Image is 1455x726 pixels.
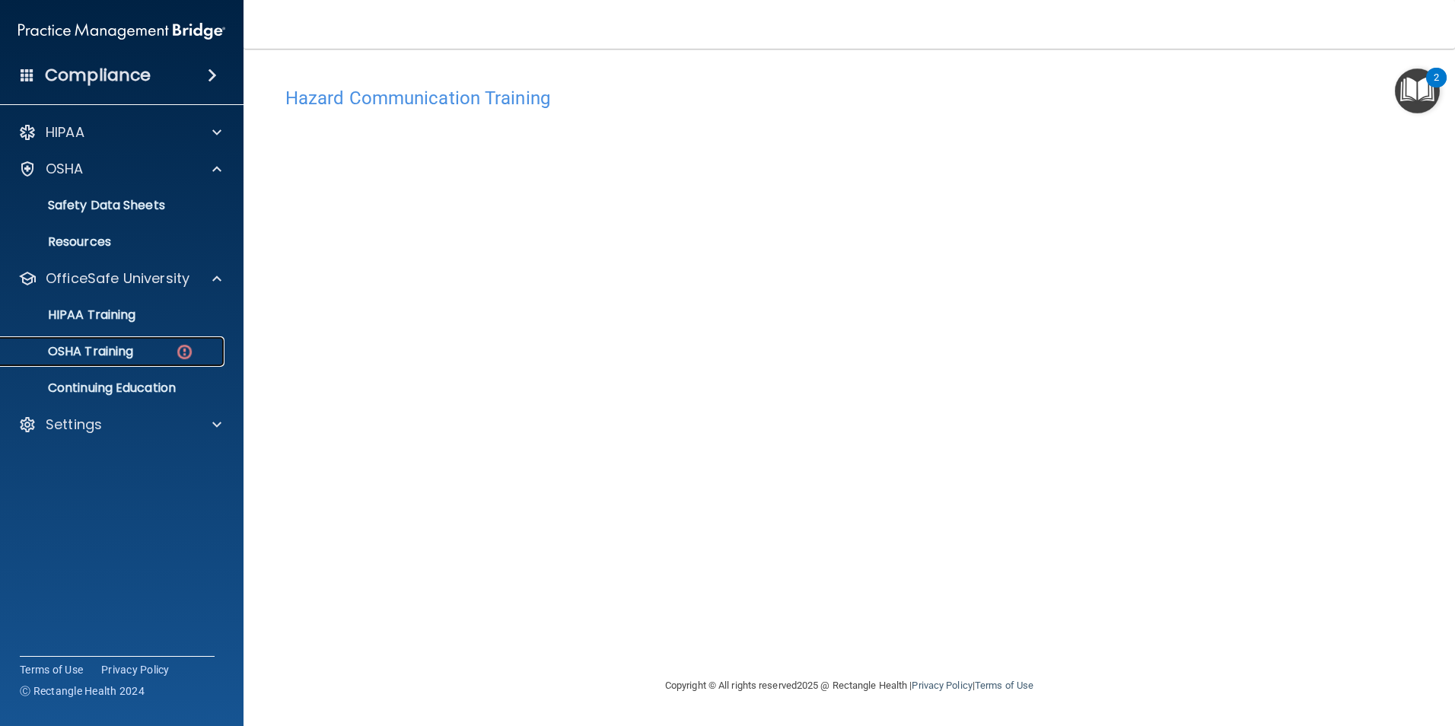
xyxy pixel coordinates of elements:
a: Privacy Policy [101,662,170,677]
p: Settings [46,416,102,434]
a: Privacy Policy [912,680,972,691]
a: Terms of Use [20,662,83,677]
img: PMB logo [18,16,225,46]
img: danger-circle.6113f641.png [175,342,194,361]
button: Open Resource Center, 2 new notifications [1395,68,1440,113]
a: HIPAA [18,123,221,142]
a: Terms of Use [975,680,1033,691]
p: HIPAA [46,123,84,142]
p: Safety Data Sheets [10,198,218,213]
div: 2 [1434,78,1439,97]
iframe: HCT [285,116,1062,619]
div: Copyright © All rights reserved 2025 @ Rectangle Health | | [571,661,1127,710]
h4: Compliance [45,65,151,86]
span: Ⓒ Rectangle Health 2024 [20,683,145,699]
a: OfficeSafe University [18,269,221,288]
p: OSHA Training [10,344,133,359]
a: OSHA [18,160,221,178]
a: Settings [18,416,221,434]
h4: Hazard Communication Training [285,88,1413,108]
p: OSHA [46,160,84,178]
p: OfficeSafe University [46,269,189,288]
p: Continuing Education [10,381,218,396]
p: HIPAA Training [10,307,135,323]
p: Resources [10,234,218,250]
